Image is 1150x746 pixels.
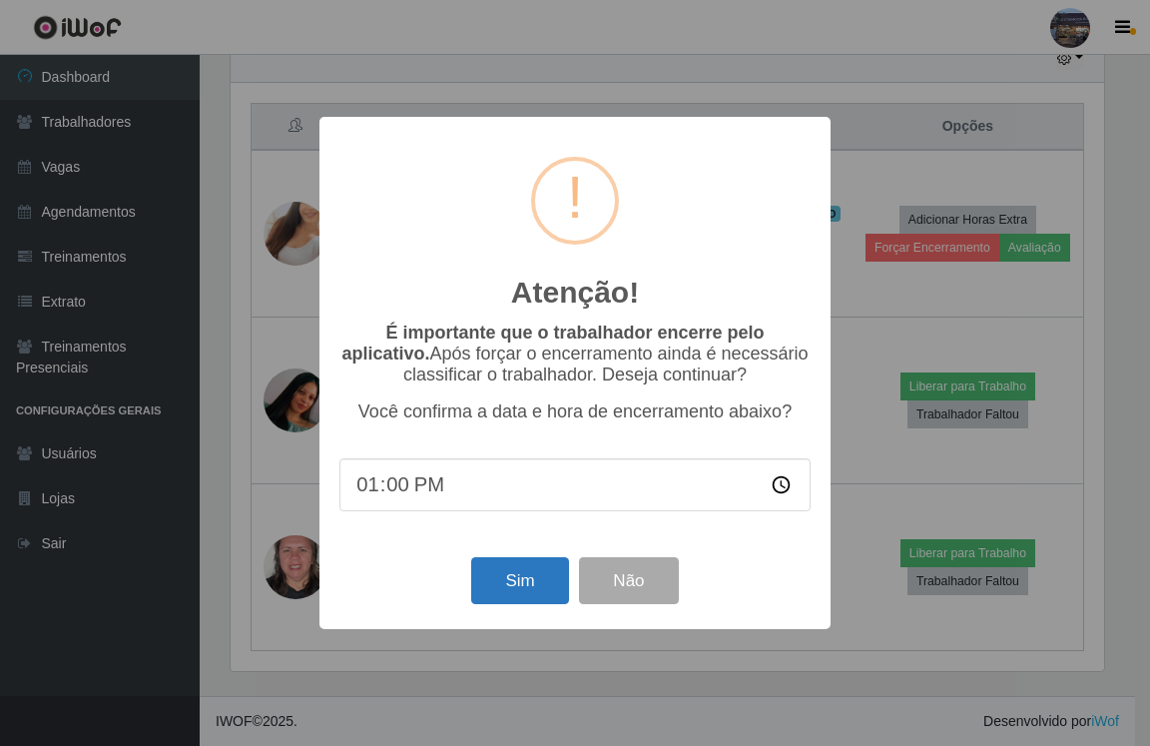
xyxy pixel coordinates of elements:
p: Após forçar o encerramento ainda é necessário classificar o trabalhador. Deseja continuar? [339,323,811,385]
b: É importante que o trabalhador encerre pelo aplicativo. [341,323,764,364]
button: Não [579,557,678,604]
h2: Atenção! [511,275,639,311]
p: Você confirma a data e hora de encerramento abaixo? [339,401,811,422]
button: Sim [471,557,568,604]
